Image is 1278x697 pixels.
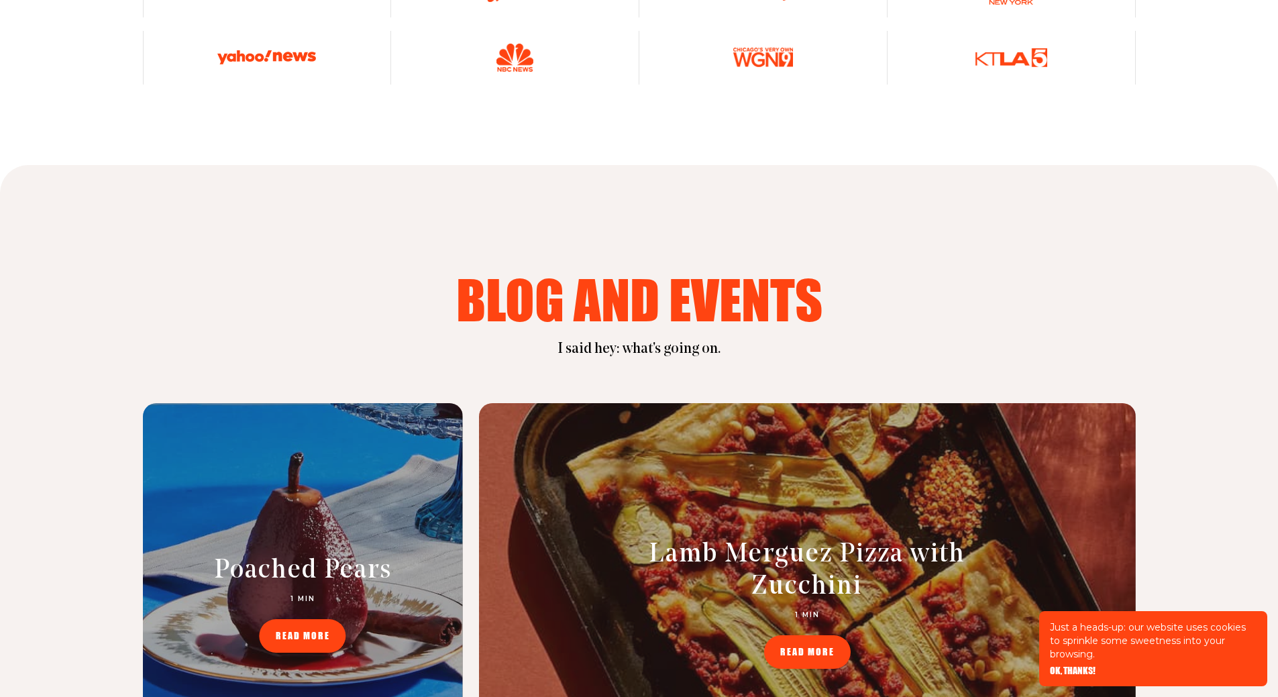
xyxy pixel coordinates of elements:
img: Yahoo! News [217,50,316,64]
a: READ MORE [260,619,346,653]
h2: Lamb Merguez Pizza with Zucchini [635,539,979,603]
img: NBC Miami [496,44,533,72]
span: READ MORE [780,647,835,657]
img: KTLA 5 Los Angeles [975,48,1047,67]
p: 1 MIN [635,611,979,619]
p: Just a heads-up: our website uses cookies to sprinkle some sweetness into your browsing. [1050,621,1257,661]
button: OK, THANKS! [1050,666,1096,676]
p: 1 MIN [164,595,441,603]
h2: blog and events [183,272,1096,326]
p: I said hey: what's going on. [183,339,1096,360]
h2: Poached Pears [164,555,441,587]
img: WGN9 Chicago [733,48,792,67]
span: READ MORE [276,631,330,641]
a: READ MORE [764,635,851,669]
